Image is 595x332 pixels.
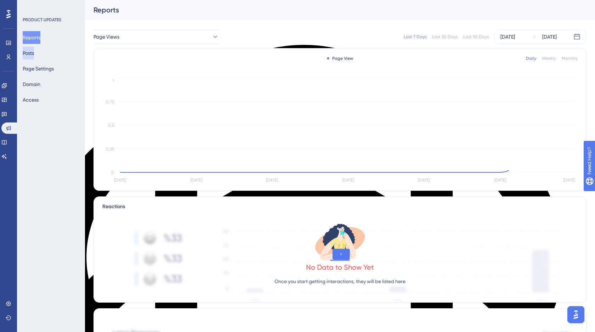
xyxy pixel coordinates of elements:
[114,178,126,183] tspan: [DATE]
[463,34,489,40] div: Last 90 Days
[106,99,114,104] tspan: 0.75
[266,178,278,183] tspan: [DATE]
[108,123,114,128] tspan: 0.5
[190,178,202,183] tspan: [DATE]
[342,178,354,183] tspan: [DATE]
[562,56,578,61] div: Monthly
[542,56,556,61] div: Weekly
[17,2,44,10] span: Need Help?
[565,304,586,325] iframe: UserGuiding AI Assistant Launcher
[526,56,536,61] div: Daily
[306,262,374,272] div: No Data to Show Yet
[93,30,219,44] button: Page Views
[494,178,506,183] tspan: [DATE]
[418,178,430,183] tspan: [DATE]
[327,56,353,61] div: Page View
[23,47,34,59] button: Posts
[500,33,515,41] div: [DATE]
[542,33,557,41] div: [DATE]
[563,178,575,183] tspan: [DATE]
[93,5,569,15] div: Reports
[432,34,458,40] div: Last 30 Days
[113,78,114,83] tspan: 1
[404,34,426,40] div: Last 7 Days
[23,93,39,106] button: Access
[23,17,61,23] div: PRODUCT UPDATES
[23,78,40,91] button: Domain
[23,62,54,75] button: Page Settings
[274,277,406,286] p: Once you start getting interactions, they will be listed here
[111,170,114,175] tspan: 0
[106,147,114,151] tspan: 0.25
[23,31,40,44] button: Reports
[93,33,119,41] span: Page Views
[102,202,578,211] div: Reactions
